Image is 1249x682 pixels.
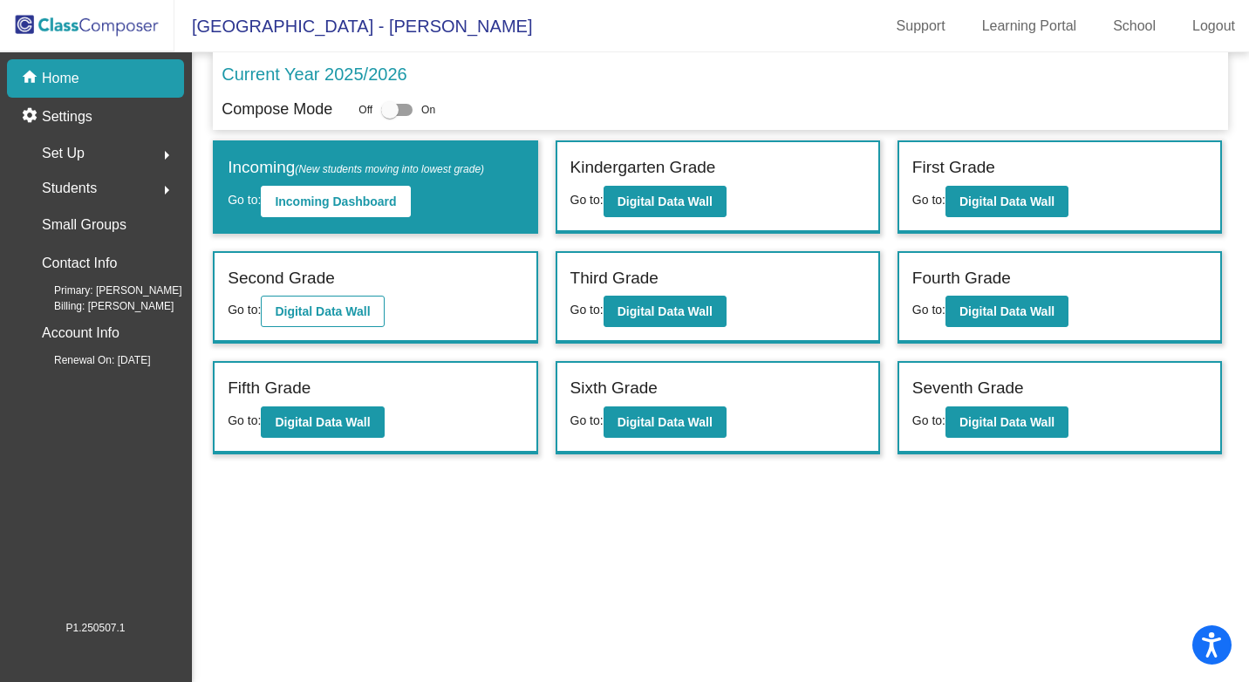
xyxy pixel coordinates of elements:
[570,413,604,427] span: Go to:
[26,352,150,368] span: Renewal On: [DATE]
[1178,12,1249,40] a: Logout
[228,266,335,291] label: Second Grade
[570,193,604,207] span: Go to:
[174,12,532,40] span: [GEOGRAPHIC_DATA] - [PERSON_NAME]
[228,303,261,317] span: Go to:
[570,303,604,317] span: Go to:
[570,155,716,181] label: Kindergarten Grade
[912,266,1011,291] label: Fourth Grade
[275,304,370,318] b: Digital Data Wall
[570,376,658,401] label: Sixth Grade
[156,145,177,166] mat-icon: arrow_right
[261,296,384,327] button: Digital Data Wall
[26,298,174,314] span: Billing: [PERSON_NAME]
[42,141,85,166] span: Set Up
[42,321,119,345] p: Account Info
[618,194,713,208] b: Digital Data Wall
[945,186,1068,217] button: Digital Data Wall
[21,68,42,89] mat-icon: home
[959,194,1054,208] b: Digital Data Wall
[912,193,945,207] span: Go to:
[604,406,727,438] button: Digital Data Wall
[222,61,406,87] p: Current Year 2025/2026
[604,186,727,217] button: Digital Data Wall
[42,251,117,276] p: Contact Info
[156,180,177,201] mat-icon: arrow_right
[604,296,727,327] button: Digital Data Wall
[959,415,1054,429] b: Digital Data Wall
[295,163,484,175] span: (New students moving into lowest grade)
[228,155,484,181] label: Incoming
[26,283,182,298] span: Primary: [PERSON_NAME]
[358,102,372,118] span: Off
[275,194,396,208] b: Incoming Dashboard
[228,193,261,207] span: Go to:
[912,155,995,181] label: First Grade
[883,12,959,40] a: Support
[42,106,92,127] p: Settings
[945,296,1068,327] button: Digital Data Wall
[1099,12,1170,40] a: School
[42,68,79,89] p: Home
[261,186,410,217] button: Incoming Dashboard
[959,304,1054,318] b: Digital Data Wall
[618,415,713,429] b: Digital Data Wall
[570,266,659,291] label: Third Grade
[912,413,945,427] span: Go to:
[228,413,261,427] span: Go to:
[968,12,1091,40] a: Learning Portal
[912,376,1024,401] label: Seventh Grade
[945,406,1068,438] button: Digital Data Wall
[228,376,311,401] label: Fifth Grade
[421,102,435,118] span: On
[222,98,332,121] p: Compose Mode
[275,415,370,429] b: Digital Data Wall
[42,213,126,237] p: Small Groups
[618,304,713,318] b: Digital Data Wall
[261,406,384,438] button: Digital Data Wall
[21,106,42,127] mat-icon: settings
[912,303,945,317] span: Go to:
[42,176,97,201] span: Students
